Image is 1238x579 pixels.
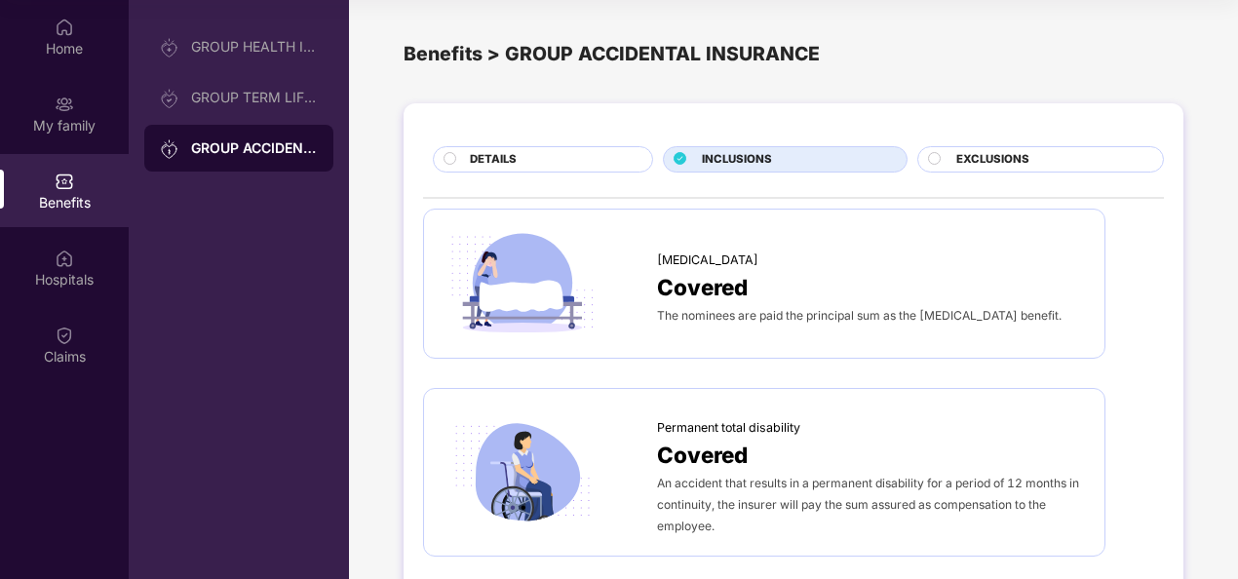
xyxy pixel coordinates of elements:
img: svg+xml;base64,PHN2ZyBpZD0iSG9zcGl0YWxzIiB4bWxucz0iaHR0cDovL3d3dy53My5vcmcvMjAwMC9zdmciIHdpZHRoPS... [55,249,74,268]
img: svg+xml;base64,PHN2ZyB3aWR0aD0iMjAiIGhlaWdodD0iMjAiIHZpZXdCb3g9IjAgMCAyMCAyMCIgZmlsbD0ibm9uZSIgeG... [55,95,74,114]
span: Permanent total disability [657,418,800,438]
span: Covered [657,270,748,304]
span: An accident that results in a permanent disability for a period of 12 months in continuity, the i... [657,476,1079,533]
img: svg+xml;base64,PHN2ZyBpZD0iQmVuZWZpdHMiIHhtbG5zPSJodHRwOi8vd3d3LnczLm9yZy8yMDAwL3N2ZyIgd2lkdGg9Ij... [55,172,74,191]
div: GROUP ACCIDENTAL INSURANCE [191,138,318,158]
img: svg+xml;base64,PHN2ZyBpZD0iSG9tZSIgeG1sbnM9Imh0dHA6Ly93d3cudzMub3JnLzIwMDAvc3ZnIiB3aWR0aD0iMjAiIG... [55,18,74,37]
img: svg+xml;base64,PHN2ZyB3aWR0aD0iMjAiIGhlaWdodD0iMjAiIHZpZXdCb3g9IjAgMCAyMCAyMCIgZmlsbD0ibm9uZSIgeG... [160,89,179,108]
img: svg+xml;base64,PHN2ZyBpZD0iQ2xhaW0iIHhtbG5zPSJodHRwOi8vd3d3LnczLm9yZy8yMDAwL3N2ZyIgd2lkdGg9IjIwIi... [55,326,74,345]
span: The nominees are paid the principal sum as the [MEDICAL_DATA] benefit. [657,308,1062,323]
span: EXCLUSIONS [956,151,1029,169]
img: svg+xml;base64,PHN2ZyB3aWR0aD0iMjAiIGhlaWdodD0iMjAiIHZpZXdCb3g9IjAgMCAyMCAyMCIgZmlsbD0ibm9uZSIgeG... [160,38,179,58]
span: DETAILS [470,151,517,169]
div: GROUP HEALTH INSURANCE [191,39,318,55]
div: Benefits > GROUP ACCIDENTAL INSURANCE [404,39,1183,69]
img: icon [444,229,601,339]
img: icon [444,417,601,527]
img: svg+xml;base64,PHN2ZyB3aWR0aD0iMjAiIGhlaWdodD0iMjAiIHZpZXdCb3g9IjAgMCAyMCAyMCIgZmlsbD0ibm9uZSIgeG... [160,139,179,159]
div: GROUP TERM LIFE INSURANCE [191,90,318,105]
span: INCLUSIONS [702,151,772,169]
span: [MEDICAL_DATA] [657,251,758,270]
span: Covered [657,438,748,472]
